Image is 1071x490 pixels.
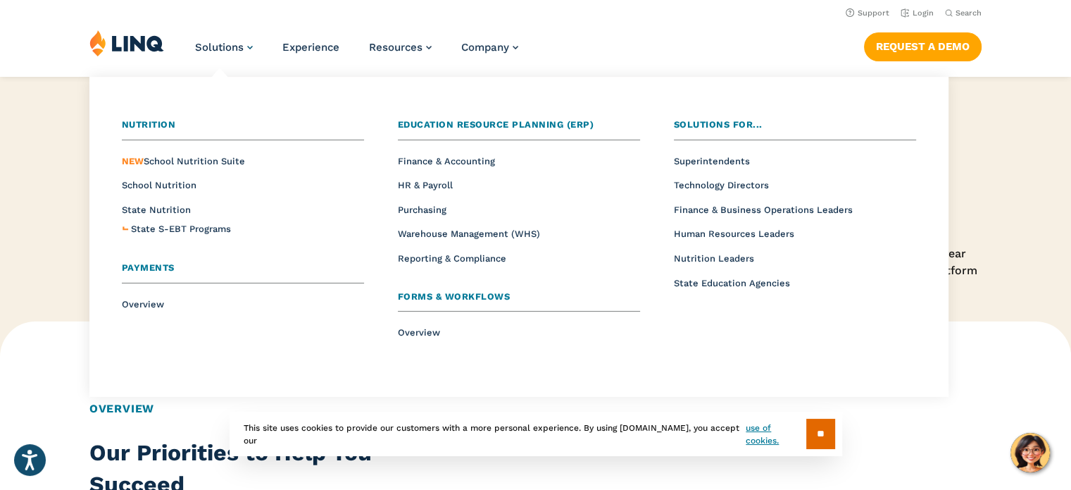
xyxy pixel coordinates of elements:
[195,41,253,54] a: Solutions
[398,228,540,239] a: Warehouse Management (WHS)
[122,299,164,310] a: Overview
[674,180,769,190] a: Technology Directors
[398,291,511,302] span: Forms & Workflows
[398,327,440,338] a: Overview
[282,41,339,54] a: Experience
[674,119,763,130] span: Solutions for...
[864,32,982,61] a: Request a Demo
[674,253,754,264] a: Nutrition Leaders
[674,228,794,239] a: Human Resources Leaders
[122,261,364,283] a: Payments
[846,8,889,18] a: Support
[398,253,506,264] a: Reporting & Compliance
[674,278,790,288] a: State Education Agencies
[864,30,982,61] nav: Button Navigation
[131,223,231,234] span: State S-EBT Programs
[398,180,453,190] a: HR & Payroll
[122,204,191,215] a: State Nutrition
[369,41,422,54] span: Resources
[398,290,640,312] a: Forms & Workflows
[398,119,594,130] span: Education Resource Planning (ERP)
[945,8,982,18] button: Open Search Bar
[122,156,144,166] span: NEW
[230,412,842,456] div: This site uses cookies to provide our customers with a more personal experience. By using [DOMAIN...
[398,204,446,215] a: Purchasing
[674,118,916,140] a: Solutions for...
[195,30,518,76] nav: Primary Navigation
[398,156,495,166] a: Finance & Accounting
[461,41,518,54] a: Company
[1010,433,1050,472] button: Hello, have a question? Let’s chat.
[89,30,164,56] img: LINQ | K‑12 Software
[122,119,176,130] span: Nutrition
[195,41,244,54] span: Solutions
[122,156,245,166] span: School Nutrition Suite
[901,8,934,18] a: Login
[131,222,231,237] a: State S-EBT Programs
[956,8,982,18] span: Search
[674,156,750,166] a: Superintendents
[674,204,853,215] a: Finance & Business Operations Leaders
[398,118,640,140] a: Education Resource Planning (ERP)
[89,400,982,417] h2: Overview
[122,180,196,190] a: School Nutrition
[461,41,509,54] span: Company
[122,262,175,273] span: Payments
[369,41,432,54] a: Resources
[746,422,806,447] a: use of cookies.
[122,118,364,140] a: Nutrition
[122,156,245,166] a: NEWSchool Nutrition Suite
